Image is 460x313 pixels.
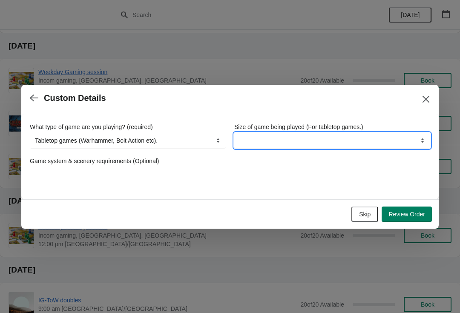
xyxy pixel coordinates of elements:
[382,207,432,222] button: Review Order
[30,123,153,131] label: What type of game are you playing? (required)
[351,207,378,222] button: Skip
[388,211,425,218] span: Review Order
[234,123,363,131] label: Size of game being played (For tabletop games.)
[44,93,106,103] h2: Custom Details
[418,92,434,107] button: Close
[30,157,159,165] label: Game system & scenery requirements (Optional)
[359,211,371,218] span: Skip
